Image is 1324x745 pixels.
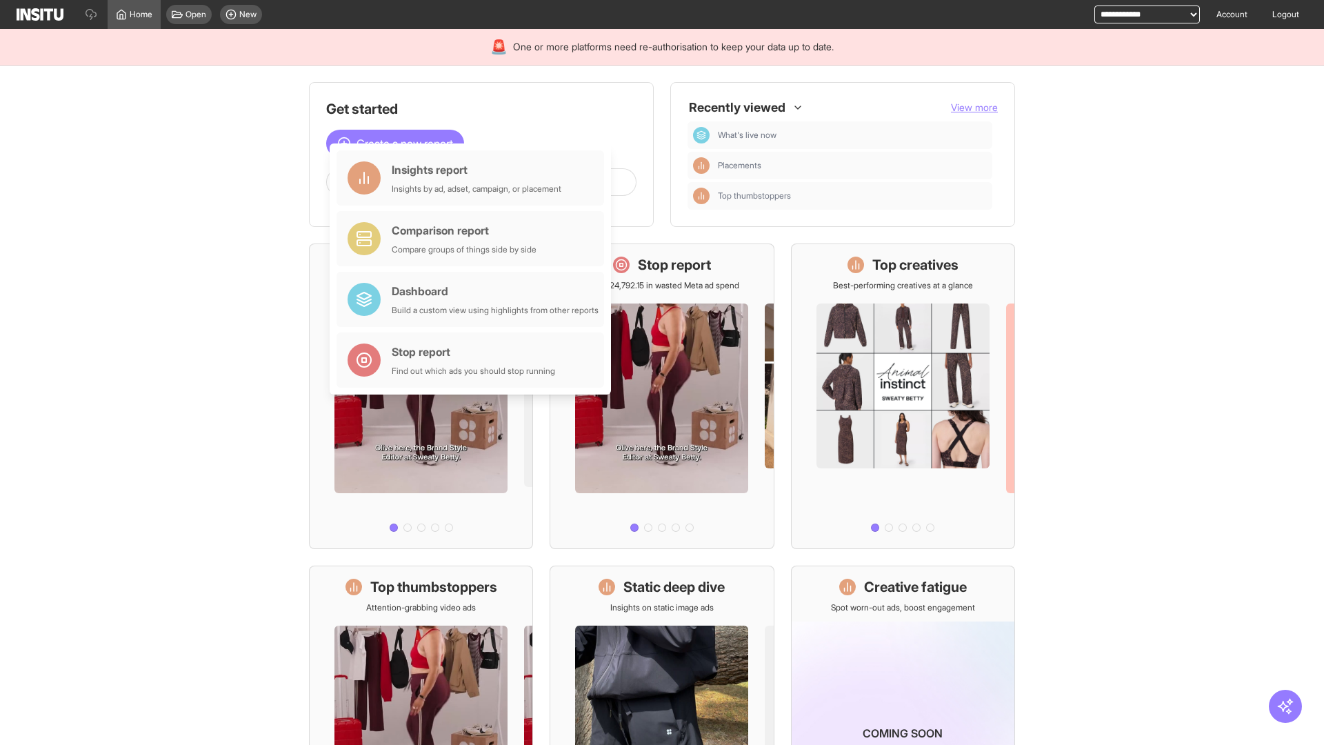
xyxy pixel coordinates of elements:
div: Find out which ads you should stop running [392,366,555,377]
div: Insights report [392,161,561,178]
div: Comparison report [392,222,536,239]
span: Create a new report [357,135,453,152]
p: Save £24,792.15 in wasted Meta ad spend [585,280,739,291]
a: Top creativesBest-performing creatives at a glance [791,244,1015,549]
span: Home [130,9,152,20]
a: What's live nowSee all active ads instantly [309,244,533,549]
h1: Top creatives [872,255,959,275]
div: Stop report [392,344,555,360]
h1: Stop report [638,255,711,275]
a: Stop reportSave £24,792.15 in wasted Meta ad spend [550,244,774,549]
div: Dashboard [392,283,599,299]
h1: Get started [326,99,636,119]
div: Build a custom view using highlights from other reports [392,305,599,316]
span: Placements [718,160,987,171]
h1: Top thumbstoppers [370,577,497,597]
span: New [239,9,257,20]
p: Best-performing creatives at a glance [833,280,973,291]
div: Insights by ad, adset, campaign, or placement [392,183,561,195]
div: Insights [693,157,710,174]
img: Logo [17,8,63,21]
span: What's live now [718,130,987,141]
div: Compare groups of things side by side [392,244,536,255]
button: Create a new report [326,130,464,157]
span: Placements [718,160,761,171]
span: Open [185,9,206,20]
span: What's live now [718,130,776,141]
h1: Static deep dive [623,577,725,597]
span: One or more platforms need re-authorisation to keep your data up to date. [513,40,834,54]
div: Insights [693,188,710,204]
div: 🚨 [490,37,508,57]
span: View more [951,101,998,113]
p: Insights on static image ads [610,602,714,613]
span: Top thumbstoppers [718,190,987,201]
div: Dashboard [693,127,710,143]
p: Attention-grabbing video ads [366,602,476,613]
span: Top thumbstoppers [718,190,791,201]
button: View more [951,101,998,115]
